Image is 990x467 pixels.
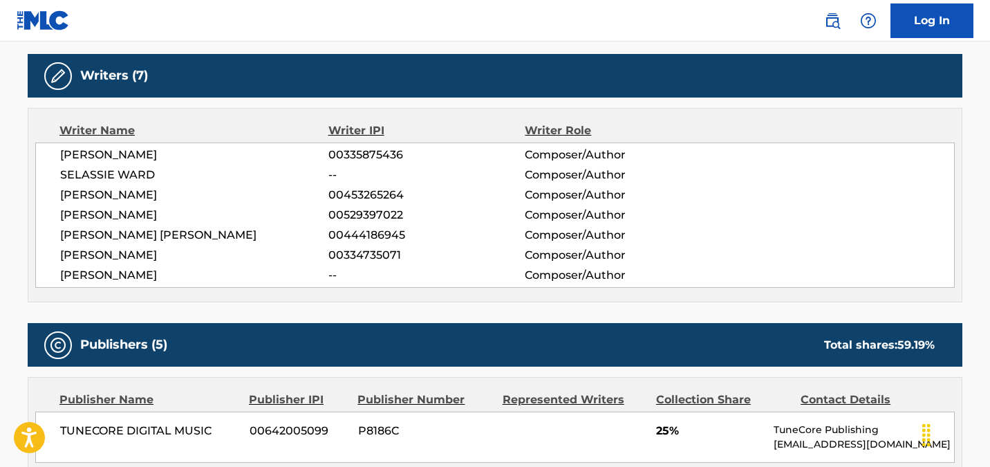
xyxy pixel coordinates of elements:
span: Composer/Author [525,187,704,203]
p: TuneCore Publishing [774,423,954,437]
span: Composer/Author [525,247,704,264]
span: P8186C [358,423,492,439]
img: Publishers [50,337,66,354]
span: Composer/Author [525,227,704,244]
span: SELASSIE WARD [60,167,328,183]
img: MLC Logo [17,10,70,30]
span: 25% [656,423,763,439]
span: -- [328,267,525,284]
iframe: Chat Widget [921,401,990,467]
div: Represented Writers [503,392,646,408]
span: Composer/Author [525,207,704,223]
div: Publisher IPI [249,392,347,408]
span: 59.19 % [897,338,935,351]
div: Publisher Name [59,392,239,408]
img: search [824,12,841,29]
span: [PERSON_NAME] [60,207,328,223]
span: 00642005099 [250,423,348,439]
a: Log In [890,3,973,38]
div: Collection Share [656,392,790,408]
span: [PERSON_NAME] [60,267,328,284]
img: help [860,12,877,29]
img: Writers [50,68,66,84]
div: Writer Role [525,122,704,139]
div: Contact Details [801,392,935,408]
div: Drag [915,414,937,456]
span: 00444186945 [328,227,525,244]
span: -- [328,167,525,183]
div: Help [854,7,882,35]
span: 00335875436 [328,147,525,163]
span: [PERSON_NAME] [PERSON_NAME] [60,227,328,244]
span: Composer/Author [525,267,704,284]
div: Publisher Number [357,392,492,408]
div: Total shares: [824,337,935,354]
div: Writer Name [59,122,328,139]
span: 00529397022 [328,207,525,223]
span: 00453265264 [328,187,525,203]
span: [PERSON_NAME] [60,147,328,163]
a: Public Search [819,7,846,35]
span: Composer/Author [525,147,704,163]
h5: Publishers (5) [80,337,167,353]
span: TUNECORE DIGITAL MUSIC [60,423,239,439]
p: [EMAIL_ADDRESS][DOMAIN_NAME] [774,437,954,452]
span: Composer/Author [525,167,704,183]
div: Writer IPI [328,122,525,139]
span: [PERSON_NAME] [60,247,328,264]
h5: Writers (7) [80,68,148,84]
span: [PERSON_NAME] [60,187,328,203]
span: 00334735071 [328,247,525,264]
